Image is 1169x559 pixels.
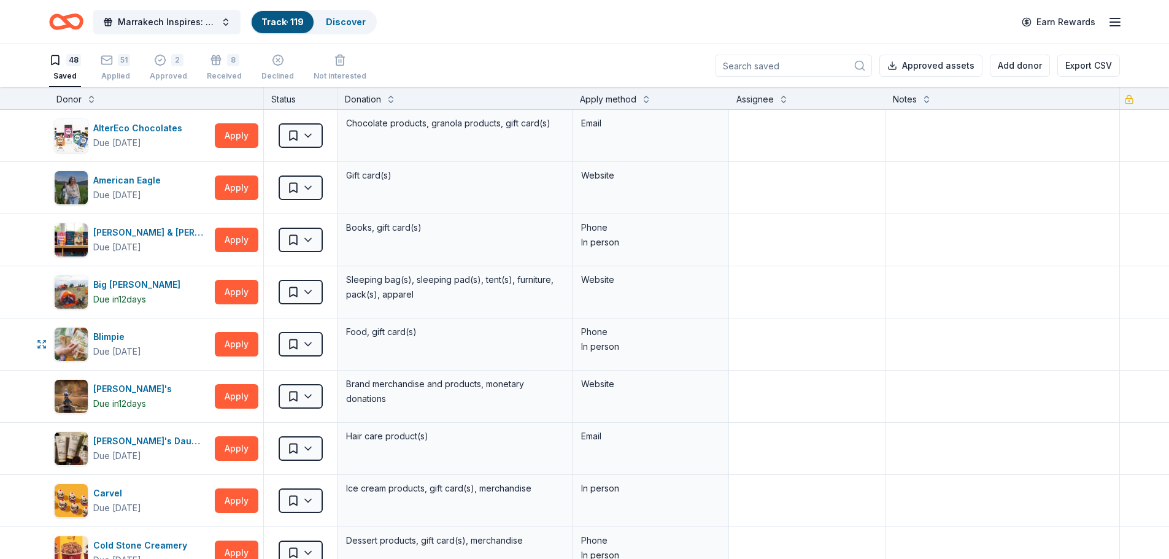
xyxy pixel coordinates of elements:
[345,167,565,184] div: Gift card(s)
[345,115,565,132] div: Chocolate products, granola products, gift card(s)
[93,121,187,136] div: AlterEco Chocolates
[150,71,187,81] div: Approved
[581,235,720,250] div: In person
[93,292,146,307] div: Due in 12 days
[150,49,187,87] button: 2Approved
[93,538,192,553] div: Cold Stone Creamery
[54,223,210,257] button: Image for Barnes & Noble[PERSON_NAME] & [PERSON_NAME]Due [DATE]
[215,488,258,513] button: Apply
[55,380,88,413] img: Image for Cabela's
[54,379,210,414] button: Image for Cabela's[PERSON_NAME]'sDue in12days
[55,432,88,465] img: Image for Carol's Daughter
[581,272,720,287] div: Website
[215,228,258,252] button: Apply
[345,428,565,445] div: Hair care product(s)
[93,486,141,501] div: Carvel
[261,49,294,87] button: Declined
[54,484,210,518] button: Image for CarvelCarvelDue [DATE]
[215,123,258,148] button: Apply
[93,225,210,240] div: [PERSON_NAME] & [PERSON_NAME]
[54,275,210,309] button: Image for Big AgnesBig [PERSON_NAME]Due in12days
[1057,55,1120,77] button: Export CSV
[66,54,81,66] div: 48
[215,175,258,200] button: Apply
[49,49,81,87] button: 48Saved
[54,431,210,466] button: Image for Carol's Daughter[PERSON_NAME]'s DaughterDue [DATE]
[261,17,304,27] a: Track· 119
[345,92,381,107] div: Donation
[55,171,88,204] img: Image for American Eagle
[345,376,565,407] div: Brand merchandise and products, monetary donations
[93,277,185,292] div: Big [PERSON_NAME]
[93,188,141,202] div: Due [DATE]
[215,436,258,461] button: Apply
[581,481,720,496] div: In person
[215,280,258,304] button: Apply
[93,501,141,515] div: Due [DATE]
[93,449,141,463] div: Due [DATE]
[49,71,81,81] div: Saved
[54,118,210,153] button: Image for AlterEco ChocolatesAlterEco ChocolatesDue [DATE]
[345,480,565,497] div: Ice cream products, gift card(s), merchandise
[893,92,917,107] div: Notes
[118,54,130,66] div: 51
[54,327,210,361] button: Image for BlimpieBlimpieDue [DATE]
[55,328,88,361] img: Image for Blimpie
[118,15,216,29] span: Marrakech Inspires: An Evening of Possibility Cocktail Party & Auction
[345,219,565,236] div: Books, gift card(s)
[581,339,720,354] div: In person
[93,434,210,449] div: [PERSON_NAME]'s Daughter
[581,168,720,183] div: Website
[93,382,177,396] div: [PERSON_NAME]'s
[581,533,720,548] div: Phone
[55,223,88,256] img: Image for Barnes & Noble
[93,10,241,34] button: Marrakech Inspires: An Evening of Possibility Cocktail Party & Auction
[580,92,636,107] div: Apply method
[581,377,720,391] div: Website
[581,325,720,339] div: Phone
[55,484,88,517] img: Image for Carvel
[93,240,141,255] div: Due [DATE]
[227,54,239,66] div: 8
[581,429,720,444] div: Email
[1014,11,1103,33] a: Earn Rewards
[314,49,366,87] button: Not interested
[93,136,141,150] div: Due [DATE]
[990,55,1050,77] button: Add donor
[326,17,366,27] a: Discover
[101,71,130,81] div: Applied
[207,49,242,87] button: 8Received
[736,92,774,107] div: Assignee
[55,276,88,309] img: Image for Big Agnes
[54,171,210,205] button: Image for American EagleAmerican EagleDue [DATE]
[171,54,183,66] div: 2
[93,173,166,188] div: American Eagle
[207,71,242,81] div: Received
[56,92,82,107] div: Donor
[93,344,141,359] div: Due [DATE]
[345,532,565,549] div: Dessert products, gift card(s), merchandise
[93,330,141,344] div: Blimpie
[581,220,720,235] div: Phone
[345,271,565,303] div: Sleeping bag(s), sleeping pad(s), tent(s), furniture, pack(s), apparel
[215,384,258,409] button: Apply
[101,49,130,87] button: 51Applied
[581,116,720,131] div: Email
[345,323,565,341] div: Food, gift card(s)
[49,7,83,36] a: Home
[715,55,872,77] input: Search saved
[879,55,982,77] button: Approved assets
[250,10,377,34] button: Track· 119Discover
[314,71,366,81] div: Not interested
[215,332,258,357] button: Apply
[261,71,294,81] div: Declined
[55,119,88,152] img: Image for AlterEco Chocolates
[93,396,146,411] div: Due in 12 days
[264,87,338,109] div: Status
